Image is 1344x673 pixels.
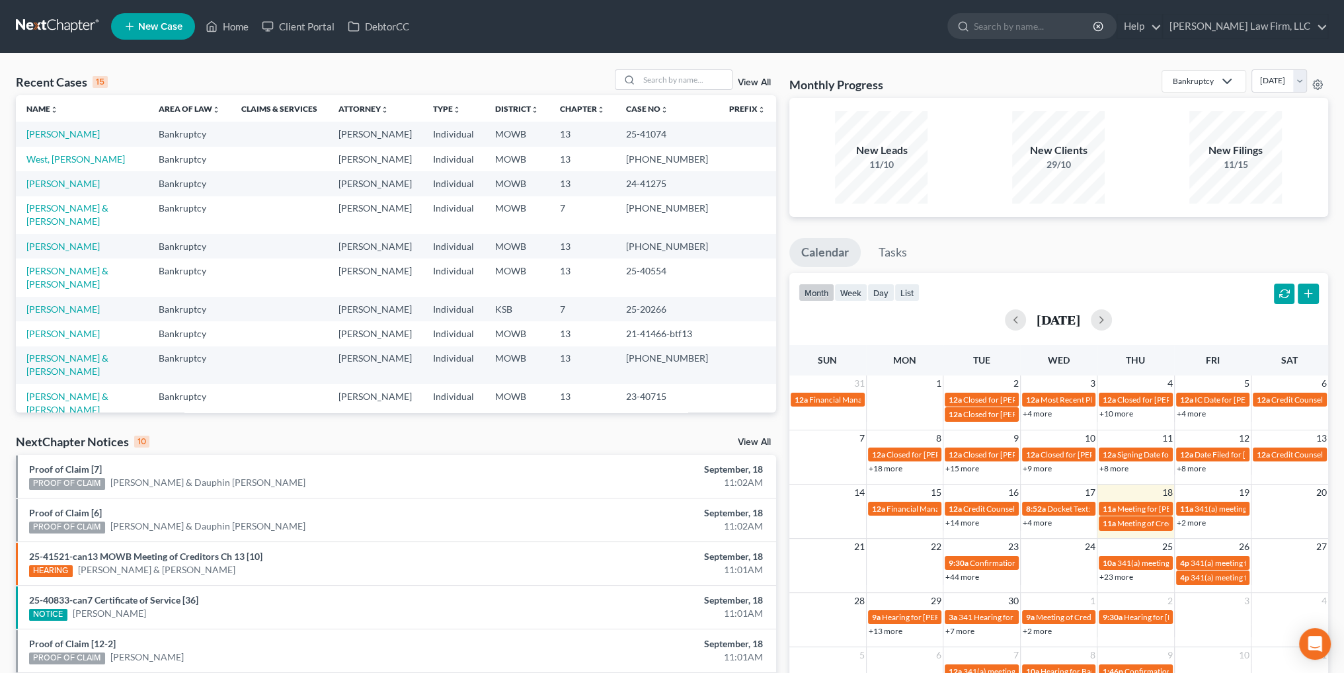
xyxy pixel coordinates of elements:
[1195,395,1296,405] span: IC Date for [PERSON_NAME]
[949,395,962,405] span: 12a
[1048,354,1070,366] span: Wed
[615,171,719,196] td: 24-41275
[50,106,58,114] i: unfold_more
[531,106,539,114] i: unfold_more
[148,122,231,146] td: Bankruptcy
[1026,504,1046,514] span: 8:52a
[626,104,668,114] a: Case Nounfold_more
[560,104,605,114] a: Chapterunfold_more
[1103,612,1123,622] span: 9:30a
[929,593,943,609] span: 29
[1126,354,1145,366] span: Thu
[549,147,615,171] td: 13
[527,651,763,664] div: 11:01AM
[148,234,231,258] td: Bankruptcy
[867,238,919,267] a: Tasks
[1023,518,1052,528] a: +4 more
[16,74,108,90] div: Recent Cases
[1007,485,1020,500] span: 16
[26,328,100,339] a: [PERSON_NAME]
[1166,376,1174,391] span: 4
[1099,409,1133,418] a: +10 more
[93,76,108,88] div: 15
[1189,158,1282,171] div: 11/15
[1124,612,1227,622] span: Hearing for [PERSON_NAME]
[872,450,885,459] span: 12a
[1117,558,1251,568] span: 341(a) meeting for Bar K Holdings, LLC
[1180,558,1189,568] span: 4p
[1238,647,1251,663] span: 10
[945,463,979,473] a: +15 more
[1191,573,1318,582] span: 341(a) meeting for [PERSON_NAME]
[138,22,182,32] span: New Case
[26,352,108,377] a: [PERSON_NAME] & [PERSON_NAME]
[853,376,866,391] span: 31
[1195,504,1322,514] span: 341(a) meeting for [PERSON_NAME]
[1041,450,1140,459] span: Closed for [PERSON_NAME]
[1012,158,1105,171] div: 29/10
[422,346,485,384] td: Individual
[110,476,305,489] a: [PERSON_NAME] & Dauphin [PERSON_NAME]
[485,297,549,321] td: KSB
[818,354,837,366] span: Sun
[1007,593,1020,609] span: 30
[26,202,108,227] a: [PERSON_NAME] & [PERSON_NAME]
[835,158,928,171] div: 11/10
[887,504,1041,514] span: Financial Management for [PERSON_NAME]
[1173,75,1214,87] div: Bankruptcy
[1117,395,1216,405] span: Closed for [PERSON_NAME]
[1180,504,1193,514] span: 11a
[738,438,771,447] a: View All
[1099,463,1128,473] a: +8 more
[29,653,105,664] div: PROOF OF CLAIM
[1299,628,1331,660] div: Open Intercom Messenger
[26,153,125,165] a: West, [PERSON_NAME]
[485,147,549,171] td: MOWB
[1180,573,1189,582] span: 4p
[485,196,549,234] td: MOWB
[835,143,928,158] div: New Leads
[527,594,763,607] div: September, 18
[527,550,763,563] div: September, 18
[485,171,549,196] td: MOWB
[615,346,719,384] td: [PHONE_NUMBER]
[485,258,549,296] td: MOWB
[869,463,902,473] a: +18 more
[73,607,146,620] a: [PERSON_NAME]
[527,607,763,620] div: 11:01AM
[639,70,732,89] input: Search by name...
[29,463,102,475] a: Proof of Claim [7]
[1023,626,1052,636] a: +2 more
[422,321,485,346] td: Individual
[935,430,943,446] span: 8
[1166,593,1174,609] span: 2
[26,303,100,315] a: [PERSON_NAME]
[231,95,328,122] th: Claims & Services
[1037,313,1080,327] h2: [DATE]
[1023,463,1052,473] a: +9 more
[110,520,305,533] a: [PERSON_NAME] & Dauphin [PERSON_NAME]
[527,563,763,576] div: 11:01AM
[433,104,461,114] a: Typeunfold_more
[949,504,962,514] span: 12a
[1117,518,1264,528] span: Meeting of Creditors for [PERSON_NAME]
[1163,15,1327,38] a: [PERSON_NAME] Law Firm, LLC
[422,234,485,258] td: Individual
[255,15,341,38] a: Client Portal
[872,504,885,514] span: 12a
[1103,395,1116,405] span: 12a
[1315,539,1328,555] span: 27
[597,106,605,114] i: unfold_more
[29,478,105,490] div: PROOF OF CLAIM
[485,346,549,384] td: MOWB
[615,321,719,346] td: 21-41466-btf13
[853,485,866,500] span: 14
[148,297,231,321] td: Bankruptcy
[549,234,615,258] td: 13
[973,354,990,366] span: Tue
[199,15,255,38] a: Home
[29,565,73,577] div: HEARING
[949,450,962,459] span: 12a
[929,539,943,555] span: 22
[148,258,231,296] td: Bankruptcy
